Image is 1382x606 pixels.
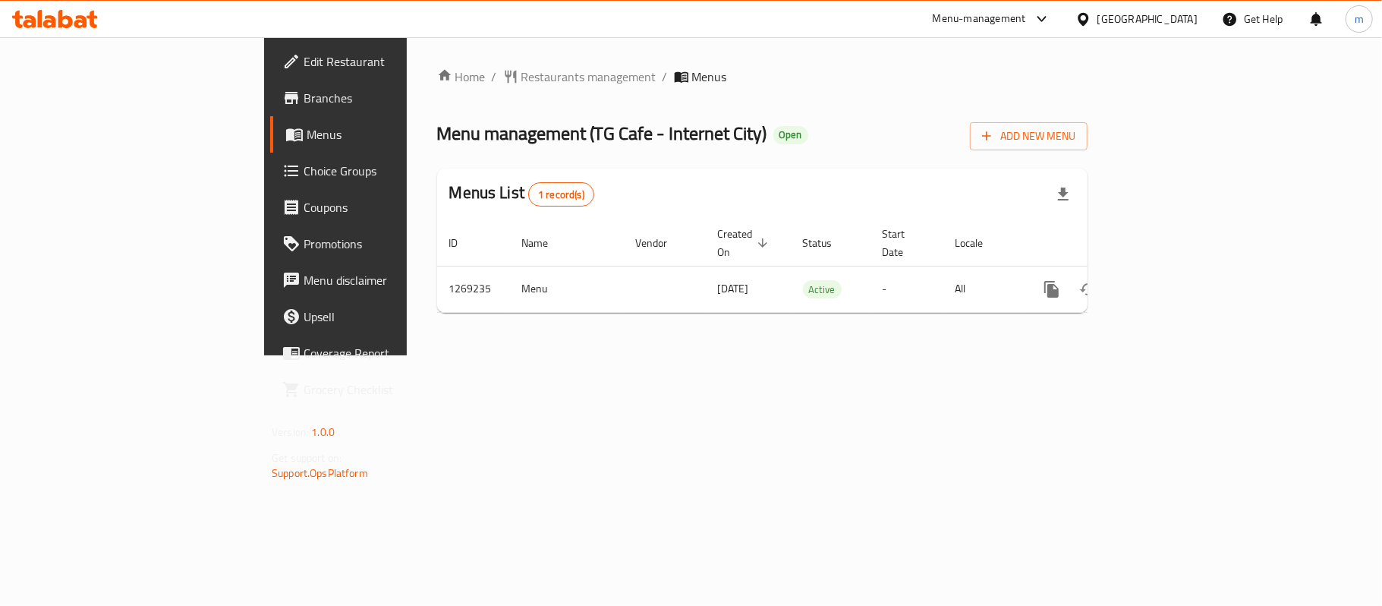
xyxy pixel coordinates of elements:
span: Menus [692,68,727,86]
span: Status [803,234,852,252]
button: Add New Menu [970,122,1088,150]
button: Change Status [1070,271,1107,308]
span: Promotions [304,235,483,253]
li: / [663,68,668,86]
span: Restaurants management [521,68,656,86]
div: Menu-management [933,10,1026,28]
h2: Menus List [449,181,594,207]
th: Actions [1022,220,1192,267]
span: Grocery Checklist [304,380,483,399]
span: Add New Menu [982,127,1075,146]
span: Vendor [636,234,688,252]
a: Restaurants management [503,68,656,86]
span: ID [449,234,478,252]
div: Open [773,126,808,144]
span: Menu management ( TG Cafe - Internet City ) [437,116,767,150]
a: Grocery Checklist [270,371,495,408]
td: Menu [510,266,624,312]
td: - [870,266,943,312]
span: Version: [272,422,309,442]
a: Support.OpsPlatform [272,463,368,483]
span: Coverage Report [304,344,483,362]
span: Coupons [304,198,483,216]
span: Menu disclaimer [304,271,483,289]
a: Coupons [270,189,495,226]
a: Upsell [270,298,495,335]
div: Active [803,280,842,298]
a: Edit Restaurant [270,43,495,80]
span: Locale [955,234,1003,252]
span: Open [773,128,808,141]
span: Upsell [304,308,483,326]
span: Edit Restaurant [304,52,483,71]
table: enhanced table [437,220,1192,313]
div: Export file [1045,176,1081,213]
span: Name [522,234,568,252]
div: Total records count [528,182,594,207]
a: Menu disclaimer [270,262,495,298]
span: Created On [718,225,773,261]
a: Coverage Report [270,335,495,371]
div: [GEOGRAPHIC_DATA] [1097,11,1198,27]
span: m [1355,11,1364,27]
span: Branches [304,89,483,107]
a: Branches [270,80,495,116]
a: Menus [270,116,495,153]
a: Promotions [270,226,495,262]
nav: breadcrumb [437,68,1088,86]
td: All [943,266,1022,312]
span: Choice Groups [304,162,483,180]
a: Choice Groups [270,153,495,189]
span: Active [803,281,842,298]
span: 1 record(s) [529,188,593,202]
span: 1.0.0 [311,422,335,442]
span: [DATE] [718,279,749,298]
span: Get support on: [272,448,342,468]
button: more [1034,271,1070,308]
span: Start Date [883,225,925,261]
span: Menus [307,125,483,144]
